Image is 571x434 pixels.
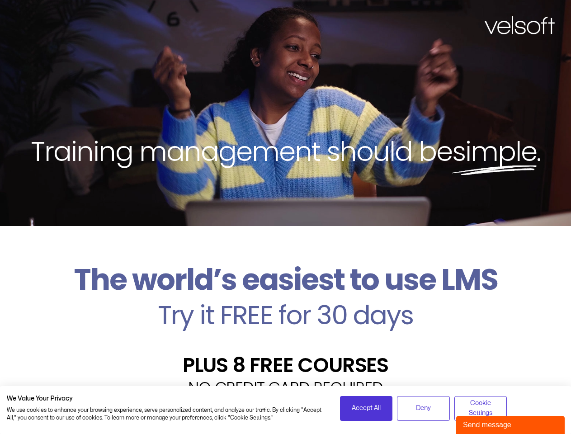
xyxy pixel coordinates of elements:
h2: Training management should be . [16,134,555,169]
button: Adjust cookie preferences [454,396,507,421]
iframe: chat widget [456,414,566,434]
span: simple [452,132,537,170]
span: Cookie Settings [460,398,501,419]
button: Deny all cookies [397,396,450,421]
p: We use cookies to enhance your browsing experience, serve personalized content, and analyze our t... [7,406,326,422]
h2: PLUS 8 FREE COURSES [7,355,564,375]
h2: Try it FREE for 30 days [7,302,564,328]
h2: We Value Your Privacy [7,395,326,403]
h2: The world’s easiest to use LMS [7,262,564,297]
span: Deny [416,403,431,413]
span: Accept All [352,403,381,413]
button: Accept all cookies [340,396,393,421]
